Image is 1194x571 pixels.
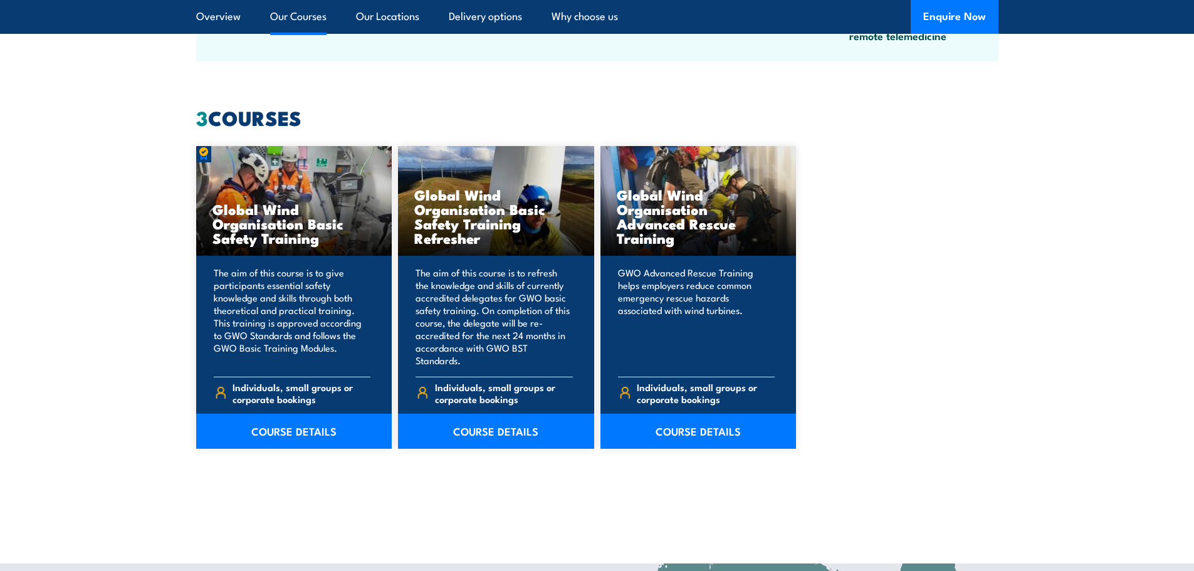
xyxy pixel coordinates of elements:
h3: Global Wind Organisation Advanced Rescue Training [617,187,780,245]
strong: 3 [196,102,208,133]
span: Individuals, small groups or corporate bookings [435,381,573,405]
h2: COURSES [196,108,998,126]
span: Individuals, small groups or corporate bookings [637,381,775,405]
a: COURSE DETAILS [600,414,797,449]
p: GWO Advanced Rescue Training helps employers reduce common emergency rescue hazards associated wi... [618,266,775,367]
h3: Global Wind Organisation Basic Safety Training [212,202,376,245]
span: Individuals, small groups or corporate bookings [233,381,370,405]
p: The aim of this course is to give participants essential safety knowledge and skills through both... [214,266,371,367]
a: COURSE DETAILS [398,414,594,449]
p: The aim of this course is to refresh the knowledge and skills of currently accredited delegates f... [416,266,573,367]
h3: Global Wind Organisation Basic Safety Training Refresher [414,187,578,245]
a: COURSE DETAILS [196,414,392,449]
